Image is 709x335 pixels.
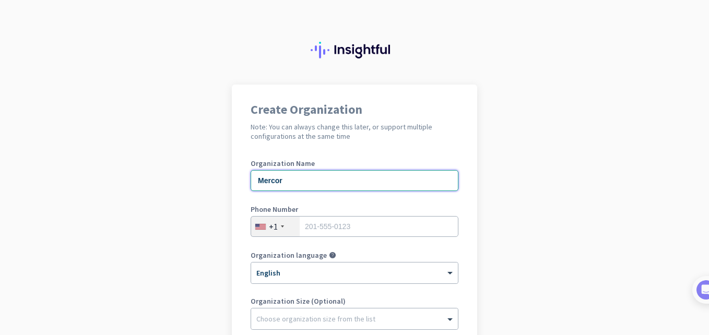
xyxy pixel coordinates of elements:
label: Organization Name [251,160,458,167]
h1: Create Organization [251,103,458,116]
label: Phone Number [251,206,458,213]
input: What is the name of your organization? [251,170,458,191]
img: Insightful [311,42,398,58]
h2: Note: You can always change this later, or support multiple configurations at the same time [251,122,458,141]
i: help [329,252,336,259]
input: 201-555-0123 [251,216,458,237]
label: Organization language [251,252,327,259]
div: +1 [269,221,278,232]
label: Organization Size (Optional) [251,297,458,305]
